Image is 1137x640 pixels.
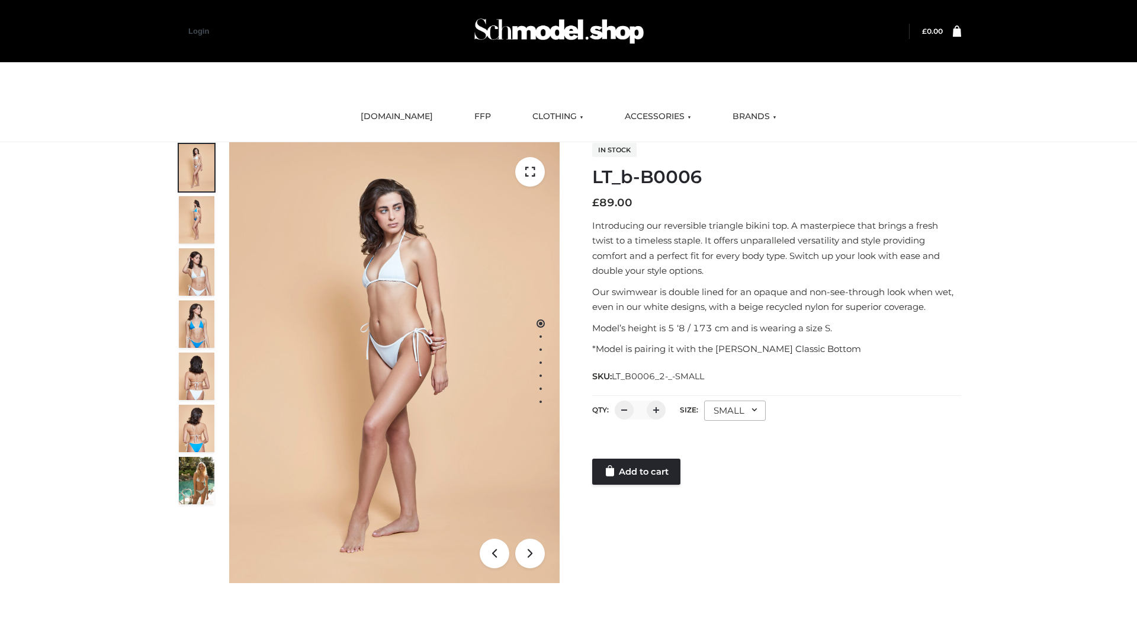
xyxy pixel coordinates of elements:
[922,27,927,36] span: £
[592,196,632,209] bdi: 89.00
[922,27,943,36] bdi: 0.00
[592,341,961,357] p: *Model is pairing it with the [PERSON_NAME] Classic Bottom
[592,459,680,485] a: Add to cart
[704,401,766,421] div: SMALL
[592,218,961,279] p: Introducing our reversible triangle bikini top. A masterpiece that brings a fresh twist to a time...
[592,321,961,336] p: Model’s height is 5 ‘8 / 173 cm and is wearing a size S.
[465,104,500,130] a: FFP
[179,248,214,296] img: ArielClassicBikiniTop_CloudNine_AzureSky_OW114ECO_3-scaled.jpg
[179,457,214,504] img: Arieltop_CloudNine_AzureSky2.jpg
[724,104,785,130] a: BRANDS
[592,196,599,209] span: £
[592,369,705,383] span: SKU:
[179,353,214,400] img: ArielClassicBikiniTop_CloudNine_AzureSky_OW114ECO_7-scaled.jpg
[179,196,214,244] img: ArielClassicBikiniTop_CloudNine_AzureSky_OW114ECO_2-scaled.jpg
[352,104,442,130] a: [DOMAIN_NAME]
[179,144,214,191] img: ArielClassicBikiniTop_CloudNine_AzureSky_OW114ECO_1-scaled.jpg
[922,27,943,36] a: £0.00
[680,405,698,414] label: Size:
[188,27,209,36] a: Login
[523,104,592,130] a: CLOTHING
[592,143,637,157] span: In stock
[470,8,648,55] img: Schmodel Admin 964
[592,167,961,188] h1: LT_b-B0006
[592,284,961,315] p: Our swimwear is double lined for an opaque and non-see-through look when wet, even in our white d...
[179,300,214,348] img: ArielClassicBikiniTop_CloudNine_AzureSky_OW114ECO_4-scaled.jpg
[612,371,704,382] span: LT_B0006_2-_-SMALL
[592,405,609,414] label: QTY:
[229,142,560,583] img: ArielClassicBikiniTop_CloudNine_AzureSky_OW114ECO_1
[616,104,700,130] a: ACCESSORIES
[179,405,214,452] img: ArielClassicBikiniTop_CloudNine_AzureSky_OW114ECO_8-scaled.jpg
